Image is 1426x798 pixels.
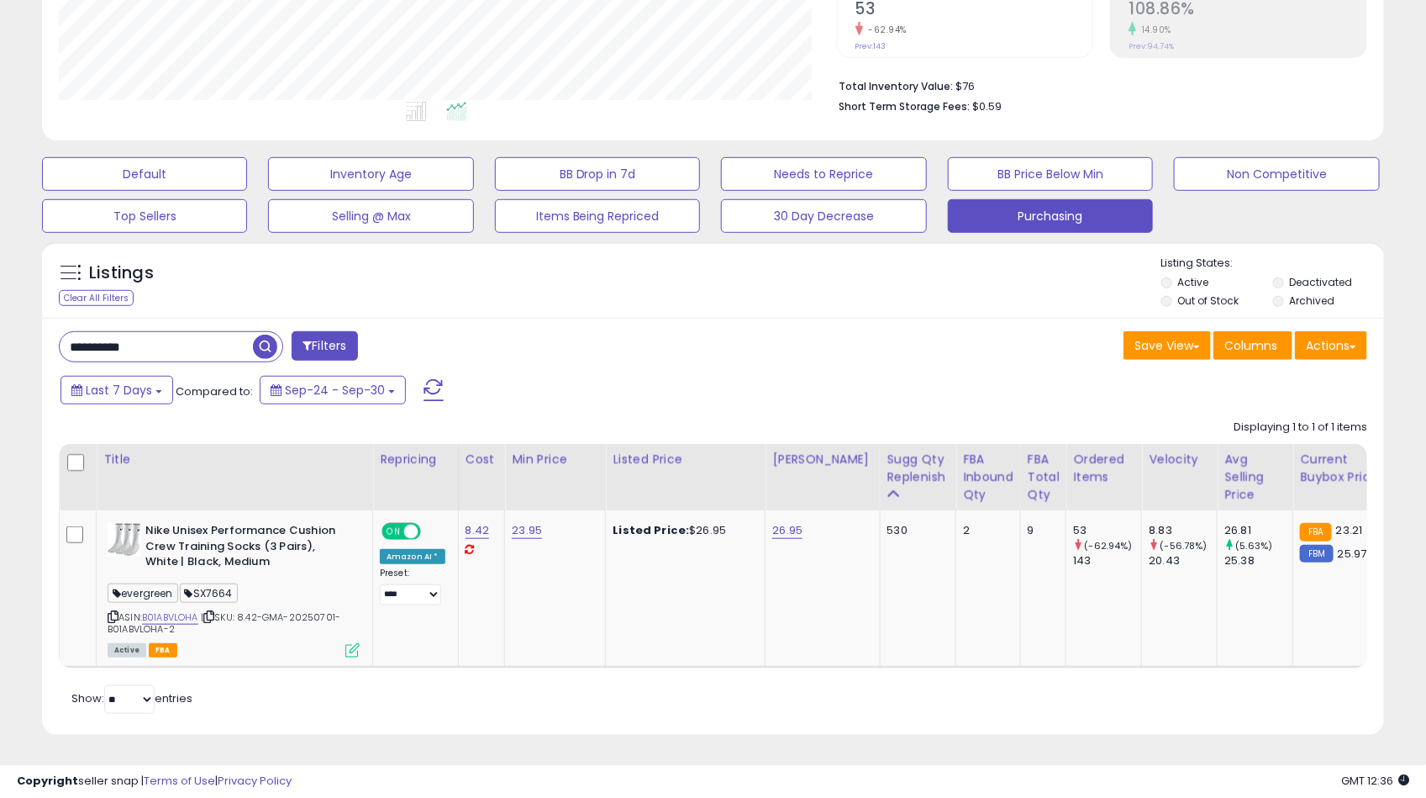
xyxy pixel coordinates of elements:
[1028,523,1054,538] div: 9
[1234,420,1367,436] div: Displaying 1 to 1 of 1 items
[1161,256,1384,272] p: Listing States:
[1295,331,1367,360] button: Actions
[71,690,192,706] span: Show: entries
[1123,331,1211,360] button: Save View
[839,99,971,114] b: Short Term Storage Fees:
[948,157,1153,191] button: BB Price Below Min
[1236,539,1273,552] small: (5.63%)
[59,290,134,306] div: Clear All Filters
[17,774,292,790] div: seller snap | |
[613,451,758,468] div: Listed Price
[963,523,1008,538] div: 2
[1073,451,1134,486] div: Ordered Items
[218,773,292,789] a: Privacy Policy
[1028,451,1060,504] div: FBA Total Qty
[61,376,173,404] button: Last 7 Days
[1160,539,1208,552] small: (-56.78%)
[1177,293,1239,308] label: Out of Stock
[1289,293,1334,308] label: Archived
[1224,451,1286,504] div: Avg Selling Price
[108,643,146,658] span: All listings currently available for purchase on Amazon
[880,444,956,510] th: Please note that this number is a calculation based on your required days of coverage and your ve...
[108,584,178,603] span: evergreen
[17,773,78,789] strong: Copyright
[1338,546,1367,562] span: 25.97
[89,262,154,285] h5: Listings
[1300,523,1331,542] small: FBA
[495,199,700,233] button: Items Being Repriced
[855,41,887,51] small: Prev: 143
[1085,539,1133,552] small: (-62.94%)
[613,522,689,538] b: Listed Price:
[963,451,1013,504] div: FBA inbound Qty
[1224,523,1292,538] div: 26.81
[1073,523,1141,538] div: 53
[1149,451,1210,468] div: Velocity
[512,522,542,539] a: 23.95
[1289,275,1352,289] label: Deactivated
[260,376,406,404] button: Sep-24 - Sep-30
[42,157,247,191] button: Default
[1149,553,1217,568] div: 20.43
[772,451,872,468] div: [PERSON_NAME]
[772,522,802,539] a: 26.95
[145,523,350,574] b: Nike Unisex Performance Cushion Crew Training Socks (3 Pairs), White | Black, Medium
[1300,451,1387,486] div: Current Buybox Price
[1174,157,1379,191] button: Non Competitive
[721,157,926,191] button: Needs to Reprice
[1224,337,1277,354] span: Columns
[887,523,944,538] div: 530
[380,549,445,564] div: Amazon AI *
[466,451,498,468] div: Cost
[176,383,253,399] span: Compared to:
[839,75,1355,95] li: $76
[86,382,152,399] span: Last 7 Days
[887,451,950,486] div: Sugg Qty Replenish
[108,523,141,557] img: 51KwhJRdRvL._SL40_.jpg
[839,79,954,93] b: Total Inventory Value:
[285,382,385,399] span: Sep-24 - Sep-30
[1341,773,1409,789] span: 2025-10-8 12:36 GMT
[973,98,1002,114] span: $0.59
[1213,331,1292,360] button: Columns
[180,584,238,603] span: SX7664
[149,643,177,658] span: FBA
[42,199,247,233] button: Top Sellers
[863,24,908,36] small: -62.94%
[380,451,451,468] div: Repricing
[108,610,340,636] span: | SKU: 8.42-GMA-20250701-B01ABVLOHA-2
[1136,24,1171,36] small: 14.90%
[383,525,404,539] span: ON
[418,525,445,539] span: OFF
[1300,545,1333,563] small: FBM
[142,610,198,625] a: B01ABVLOHA
[1129,41,1174,51] small: Prev: 94.74%
[721,199,926,233] button: 30 Day Decrease
[613,523,752,538] div: $26.95
[1073,553,1141,568] div: 143
[512,451,598,468] div: Min Price
[495,157,700,191] button: BB Drop in 7d
[380,568,445,605] div: Preset:
[268,157,473,191] button: Inventory Age
[1149,523,1217,538] div: 8.83
[466,522,490,539] a: 8.42
[144,773,215,789] a: Terms of Use
[1336,522,1363,538] span: 23.21
[108,523,360,656] div: ASIN:
[1224,553,1292,568] div: 25.38
[103,451,366,468] div: Title
[292,331,357,361] button: Filters
[268,199,473,233] button: Selling @ Max
[948,199,1153,233] button: Purchasing
[1177,275,1208,289] label: Active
